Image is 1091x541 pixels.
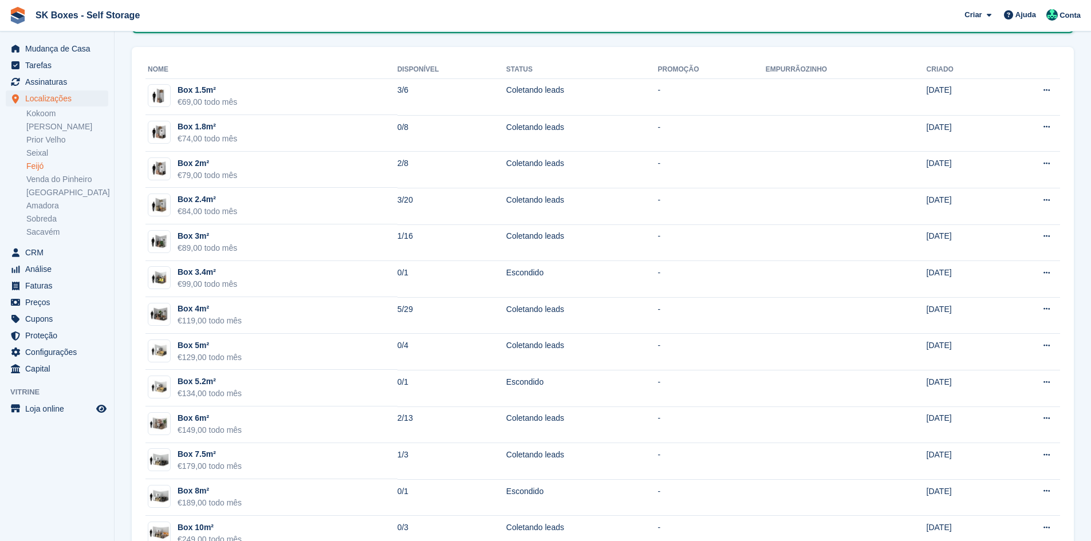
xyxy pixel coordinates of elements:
div: €179,00 todo mês [178,460,242,472]
span: Cupons [25,311,94,327]
td: 1/3 [397,443,506,480]
a: Seixal [26,148,108,159]
td: Coletando leads [506,224,658,261]
th: Promoção [657,61,765,79]
td: Coletando leads [506,297,658,334]
span: Análise [25,261,94,277]
div: Box 4m² [178,303,242,315]
th: Criado [927,61,998,79]
td: 0/1 [397,479,506,516]
td: Escondido [506,261,658,298]
a: Venda do Pinheiro [26,174,108,185]
a: menu [6,57,108,73]
td: Coletando leads [506,78,658,115]
span: Proteção [25,327,94,343]
a: menu [6,41,108,57]
td: [DATE] [927,188,998,224]
a: Kokoom [26,108,108,119]
span: Tarefas [25,57,94,73]
td: [DATE] [927,406,998,443]
td: Coletando leads [506,443,658,480]
img: 30-sqft-unit.jpg [148,234,170,250]
span: Vitrine [10,386,114,398]
a: menu [6,294,108,310]
a: [PERSON_NAME] [26,121,108,132]
img: 50-sqft-unit.jpg [148,379,170,396]
td: - [657,370,765,406]
img: 10-sqft-unit.jpg [148,88,170,104]
a: menu [6,344,108,360]
div: €99,00 todo mês [178,278,237,290]
td: - [657,188,765,224]
td: [DATE] [927,370,998,406]
div: Box 8m² [178,485,242,497]
div: Box 1.8m² [178,121,237,133]
img: 75-sqft-unit.jpg [148,452,170,468]
td: [DATE] [927,297,998,334]
img: 64-sqft-unit.jpg [148,416,170,432]
td: Escondido [506,370,658,406]
a: Sobreda [26,214,108,224]
a: menu [6,74,108,90]
td: [DATE] [927,78,998,115]
td: - [657,443,765,480]
td: Coletando leads [506,115,658,152]
a: Prior Velho [26,135,108,145]
span: Mudança de Casa [25,41,94,57]
td: - [657,78,765,115]
td: Coletando leads [506,406,658,443]
a: menu [6,244,108,260]
a: menu [6,311,108,327]
a: menu [6,261,108,277]
a: menu [6,90,108,106]
div: Box 10m² [178,522,242,534]
td: [DATE] [927,479,998,516]
td: - [657,115,765,152]
td: 2/13 [397,406,506,443]
td: 0/4 [397,334,506,370]
span: CRM [25,244,94,260]
td: [DATE] [927,334,998,370]
img: 35-sqft-unit.jpg [148,270,170,286]
div: Box 1.5m² [178,84,237,96]
a: [GEOGRAPHIC_DATA] [26,187,108,198]
img: 20-sqft-unit.jpg [148,124,170,141]
div: Box 2m² [178,157,237,169]
td: - [657,334,765,370]
td: 5/29 [397,297,506,334]
td: Coletando leads [506,152,658,188]
td: - [657,297,765,334]
td: 0/8 [397,115,506,152]
span: Assinaturas [25,74,94,90]
span: Conta [1060,10,1081,21]
div: €79,00 todo mês [178,169,237,181]
img: 50-sqft-unit.jpg [148,342,170,359]
a: Loja de pré-visualização [94,402,108,416]
img: stora-icon-8386f47178a22dfd0bd8f6a31ec36ba5ce8667c1dd55bd0f319d3a0aa187defe.svg [9,7,26,24]
div: €89,00 todo mês [178,242,237,254]
td: 0/1 [397,261,506,298]
div: Box 3.4m² [178,266,237,278]
a: menu [6,401,108,417]
img: 100-sqft-unit.jpg [148,524,170,541]
div: €149,00 todo mês [178,424,242,436]
span: Ajuda [1015,9,1036,21]
span: Capital [25,361,94,377]
img: 40-sqft-unit.jpg [148,306,170,323]
div: €84,00 todo mês [178,206,237,218]
td: [DATE] [927,261,998,298]
th: Disponível [397,61,506,79]
td: 1/16 [397,224,506,261]
td: 3/6 [397,78,506,115]
div: Box 5m² [178,339,242,352]
td: [DATE] [927,224,998,261]
img: 75-sqft-unit.jpg [148,488,170,505]
td: [DATE] [927,115,998,152]
td: 0/1 [397,370,506,406]
span: Faturas [25,278,94,294]
th: Status [506,61,658,79]
span: Localizações [25,90,94,106]
div: €134,00 todo mês [178,388,242,400]
a: Sacavém [26,227,108,238]
span: Criar [964,9,982,21]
